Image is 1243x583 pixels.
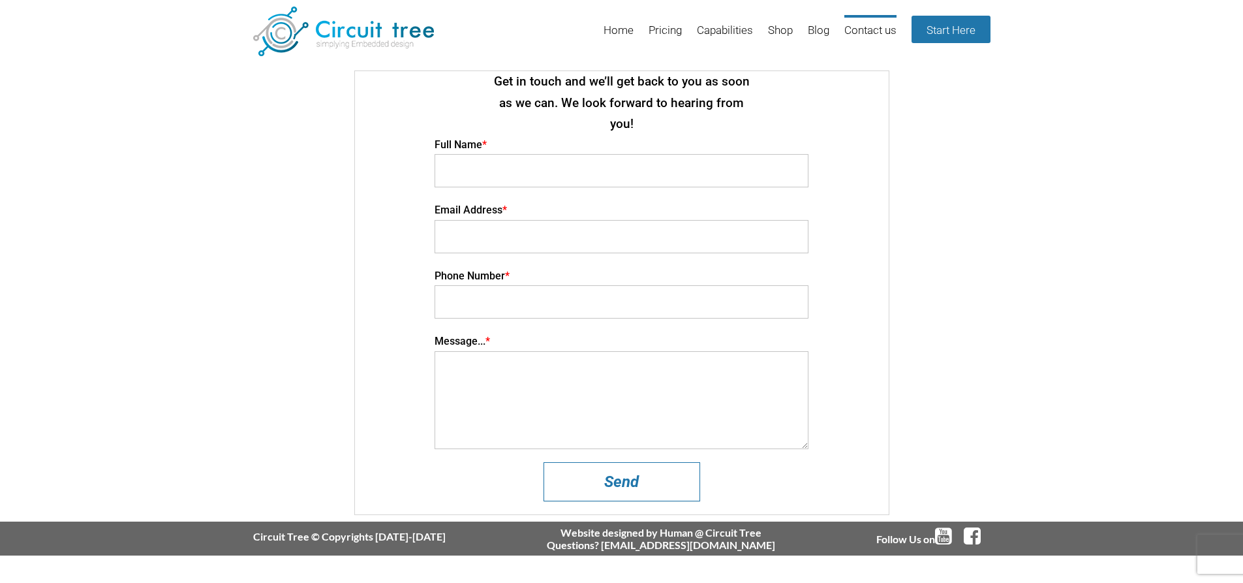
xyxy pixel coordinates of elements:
[435,332,808,351] h4: Message...
[544,462,700,501] input: Send
[435,266,808,286] h4: Phone Number
[697,15,753,57] a: Capabilities
[649,15,682,57] a: Pricing
[435,135,808,155] h4: Full Name
[844,15,897,57] a: Contact us
[768,15,793,57] a: Shop
[435,200,808,220] h4: Email Address
[604,15,634,57] a: Home
[912,16,990,43] a: Start Here
[808,15,829,57] a: Blog
[253,7,434,56] img: Circuit Tree
[488,71,755,135] h2: Get in touch and we’ll get back to you as soon as we can. We look forward to hearing from you!
[253,530,446,543] div: Circuit Tree © Copyrights [DATE]-[DATE]
[547,526,775,551] div: Website designed by Human @ Circuit Tree Questions? [EMAIL_ADDRESS][DOMAIN_NAME]
[876,526,990,546] div: Follow Us on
